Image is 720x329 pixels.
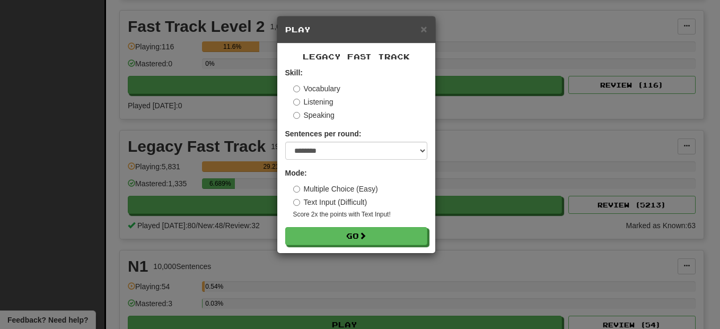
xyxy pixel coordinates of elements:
[293,186,300,193] input: Multiple Choice (Easy)
[293,112,300,119] input: Speaking
[303,52,410,61] span: Legacy Fast Track
[420,23,427,34] button: Close
[293,83,340,94] label: Vocabulary
[285,68,303,77] strong: Skill:
[293,197,367,207] label: Text Input (Difficult)
[293,99,300,106] input: Listening
[293,199,300,206] input: Text Input (Difficult)
[293,184,378,194] label: Multiple Choice (Easy)
[420,23,427,35] span: ×
[293,210,427,219] small: Score 2x the points with Text Input !
[293,85,300,92] input: Vocabulary
[293,110,335,120] label: Speaking
[285,24,427,35] h5: Play
[285,128,362,139] label: Sentences per round:
[293,97,333,107] label: Listening
[285,227,427,245] button: Go
[285,169,307,177] strong: Mode:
